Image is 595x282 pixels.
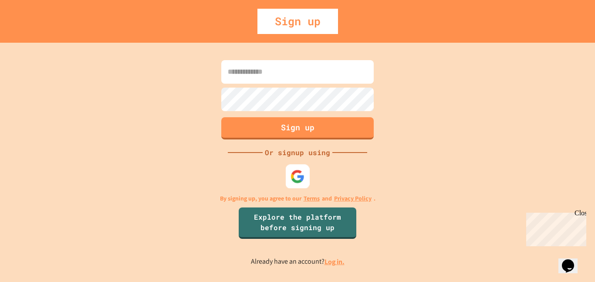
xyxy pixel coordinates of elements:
p: By signing up, you agree to our and . [220,194,375,203]
div: Chat with us now!Close [3,3,60,55]
a: Explore the platform before signing up [239,207,356,239]
div: Sign up [257,9,338,34]
iframe: chat widget [523,209,586,246]
a: Terms [304,194,320,203]
p: Already have an account? [251,256,345,267]
img: google-icon.svg [291,169,305,183]
div: Or signup using [263,147,332,158]
button: Sign up [221,117,374,139]
iframe: chat widget [558,247,586,273]
a: Log in. [325,257,345,266]
a: Privacy Policy [334,194,372,203]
